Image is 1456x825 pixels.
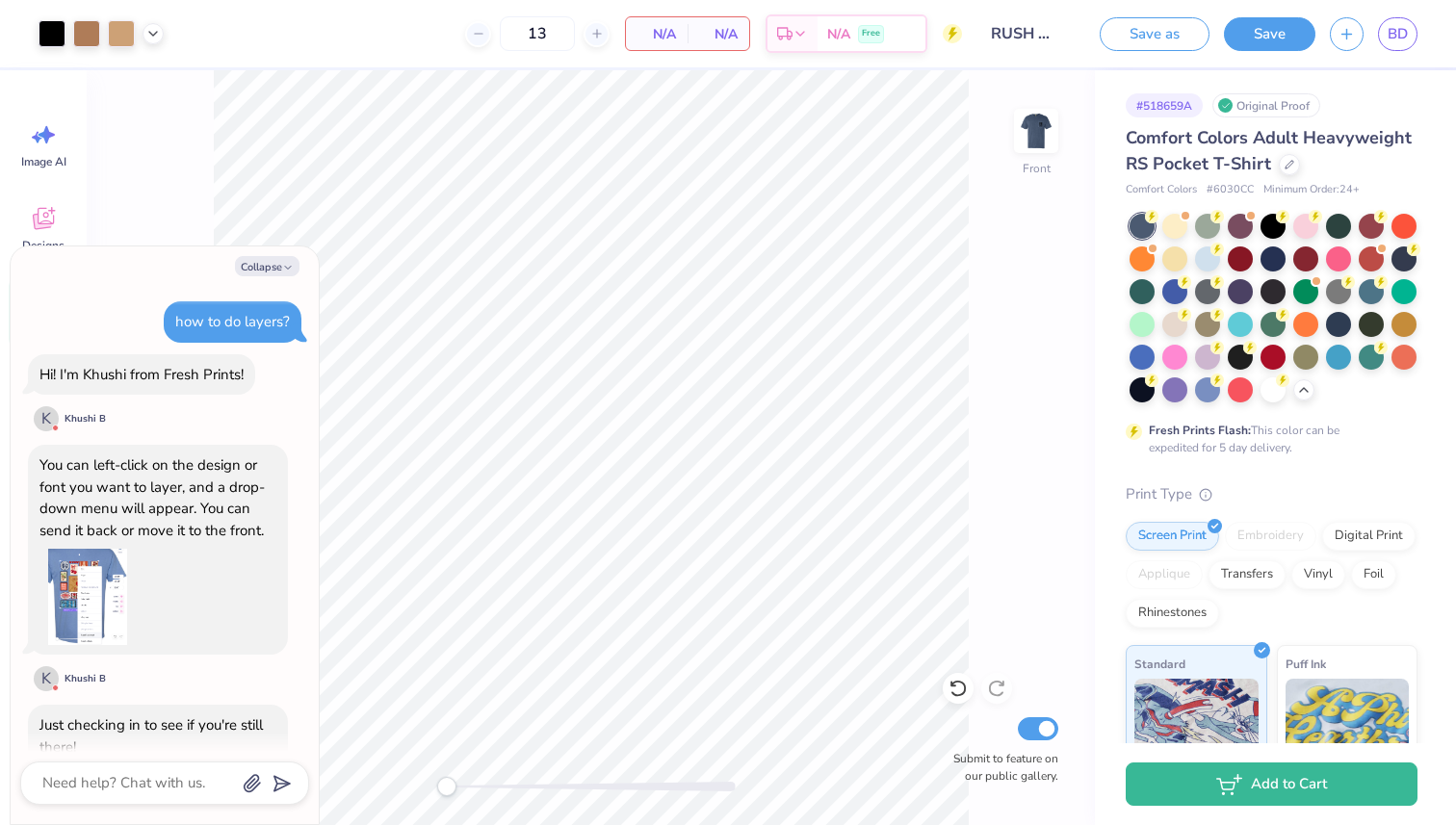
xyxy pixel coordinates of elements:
[34,666,59,691] div: K
[175,312,290,331] div: how to do layers?
[827,24,850,44] span: N/A
[1134,654,1185,674] span: Standard
[1291,560,1345,589] div: Vinyl
[1023,160,1051,177] div: Front
[65,412,106,426] div: Khushi B
[1126,522,1219,551] div: Screen Print
[1207,182,1254,198] span: # 6030CC
[21,154,66,169] span: Image AI
[1149,422,1386,456] div: This color can be expedited for 5 day delivery.
[1209,560,1286,589] div: Transfers
[699,24,738,44] span: N/A
[976,14,1071,53] input: Untitled Design
[235,256,299,276] button: Collapse
[1351,560,1396,589] div: Foil
[1286,679,1410,775] img: Puff Ink
[39,549,136,645] img: img_fbaieq65be_4583cb708b4754b863614a08aa2c882de1f19044fc372e2e6ff73b5b58170e51.png
[1134,679,1259,775] img: Standard
[1212,93,1320,117] div: Original Proof
[1322,522,1416,551] div: Digital Print
[39,365,244,384] div: Hi! I'm Khushi from Fresh Prints!
[22,238,65,253] span: Designs
[943,750,1058,785] label: Submit to feature on our public gallery.
[1378,17,1417,51] a: BD
[1388,23,1408,45] span: BD
[1100,17,1209,51] button: Save as
[1263,182,1360,198] span: Minimum Order: 24 +
[39,715,263,757] div: Just checking in to see if you're still there!
[1126,560,1203,589] div: Applique
[1126,762,1417,806] button: Add to Cart
[637,24,676,44] span: N/A
[39,455,265,540] div: You can left-click on the design or font you want to layer, and a drop-down menu will appear. You...
[1224,17,1315,51] button: Save
[437,777,456,796] div: Accessibility label
[1225,522,1316,551] div: Embroidery
[1126,483,1417,505] div: Print Type
[862,27,880,40] span: Free
[1126,126,1412,175] span: Comfort Colors Adult Heavyweight RS Pocket T-Shirt
[34,406,59,431] div: K
[1149,423,1251,438] strong: Fresh Prints Flash:
[1286,654,1326,674] span: Puff Ink
[1017,112,1055,150] img: Front
[500,16,575,51] input: – –
[1126,599,1219,628] div: Rhinestones
[65,672,106,686] div: Khushi B
[1126,182,1197,198] span: Comfort Colors
[1126,93,1203,117] div: # 518659A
